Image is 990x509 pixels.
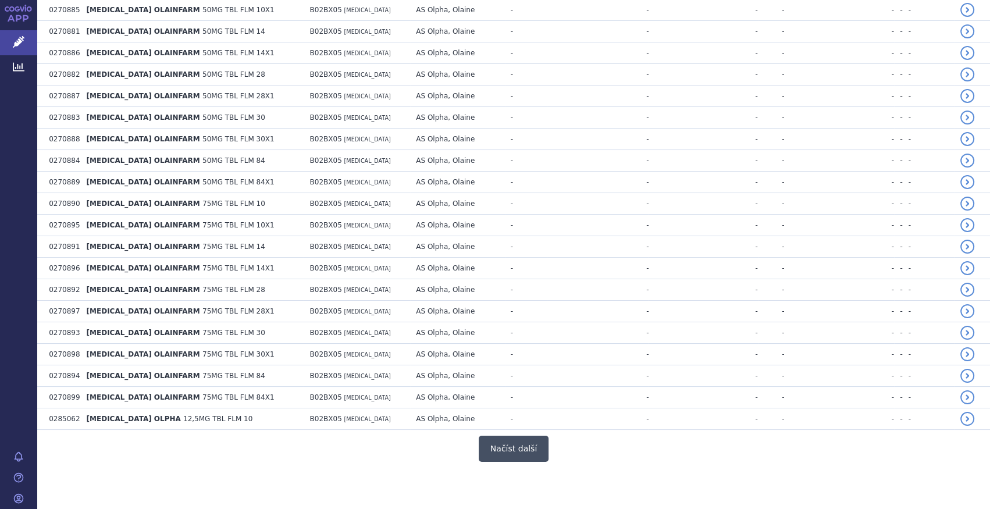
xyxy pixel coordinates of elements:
td: AS Olpha, Olaine [410,193,504,215]
span: 50MG TBL FLM 28X1 [202,92,275,100]
span: B02BX05 [309,264,341,272]
span: B02BX05 [309,286,341,294]
td: - [649,42,757,64]
td: - [547,236,649,258]
span: [MEDICAL_DATA] [344,7,391,13]
span: [MEDICAL_DATA] [344,351,391,358]
span: B02BX05 [309,135,341,143]
td: - [903,258,955,279]
td: - [649,408,757,430]
td: - [649,193,757,215]
td: AS Olpha, Olaine [410,42,504,64]
td: 0270893 [43,322,80,344]
td: - [547,258,649,279]
td: - [758,236,785,258]
td: - [505,215,547,236]
span: [MEDICAL_DATA] [344,72,391,78]
td: - [785,279,894,301]
td: - [505,150,547,172]
td: - [649,21,757,42]
td: - [758,129,785,150]
td: - [649,365,757,387]
td: 0270883 [43,107,80,129]
td: AS Olpha, Olaine [410,408,504,430]
td: - [547,86,649,107]
td: - [785,107,894,129]
span: B02BX05 [309,350,341,358]
span: [MEDICAL_DATA] OLAINFARM [87,156,200,165]
span: [MEDICAL_DATA] [344,201,391,207]
td: AS Olpha, Olaine [410,279,504,301]
span: B02BX05 [309,92,341,100]
span: [MEDICAL_DATA] OLAINFARM [87,393,200,401]
span: B02BX05 [309,415,341,423]
a: detail [960,412,974,426]
span: 75MG TBL FLM 10X1 [202,221,275,229]
a: detail [960,218,974,232]
td: AS Olpha, Olaine [410,387,504,408]
span: [MEDICAL_DATA] [344,93,391,99]
a: detail [960,390,974,404]
span: [MEDICAL_DATA] OLAINFARM [87,27,200,35]
td: - [547,42,649,64]
td: - [547,344,649,365]
span: B02BX05 [309,113,341,122]
td: - [505,42,547,64]
span: B02BX05 [309,329,341,337]
td: 0270888 [43,129,80,150]
td: - [649,215,757,236]
td: AS Olpha, Olaine [410,86,504,107]
td: - [758,64,785,86]
span: 75MG TBL FLM 28X1 [202,307,275,315]
td: - [505,408,547,430]
td: - [649,129,757,150]
span: B02BX05 [309,221,341,229]
td: - [758,408,785,430]
span: 75MG TBL FLM 10 [202,200,265,208]
span: [MEDICAL_DATA] OLAINFARM [87,264,200,272]
td: - [547,301,649,322]
td: - [649,387,757,408]
td: AS Olpha, Olaine [410,365,504,387]
span: B02BX05 [309,393,341,401]
td: - [649,344,757,365]
span: 12,5MG TBL FLM 10 [183,415,252,423]
td: - [903,21,955,42]
td: - [903,301,955,322]
span: [MEDICAL_DATA] OLAINFARM [87,92,200,100]
span: [MEDICAL_DATA] OLAINFARM [87,6,200,14]
td: - [649,172,757,193]
td: - [894,193,903,215]
td: - [758,365,785,387]
span: 50MG TBL FLM 30 [202,113,265,122]
td: - [903,150,955,172]
td: - [894,42,903,64]
td: AS Olpha, Olaine [410,322,504,344]
td: - [785,129,894,150]
td: - [785,86,894,107]
td: AS Olpha, Olaine [410,215,504,236]
a: detail [960,46,974,60]
td: AS Olpha, Olaine [410,301,504,322]
a: detail [960,175,974,189]
td: - [758,301,785,322]
td: - [547,172,649,193]
td: - [649,258,757,279]
span: 50MG TBL FLM 84 [202,156,265,165]
span: [MEDICAL_DATA] OLAINFARM [87,178,200,186]
a: detail [960,89,974,103]
td: - [894,344,903,365]
span: [MEDICAL_DATA] [344,136,391,143]
td: AS Olpha, Olaine [410,107,504,129]
span: [MEDICAL_DATA] OLAINFARM [87,350,200,358]
span: [MEDICAL_DATA] [344,115,391,121]
td: - [758,172,785,193]
td: - [758,322,785,344]
td: - [894,64,903,86]
td: - [785,322,894,344]
td: - [903,64,955,86]
span: [MEDICAL_DATA] [344,244,391,250]
td: - [505,129,547,150]
td: 0270886 [43,42,80,64]
span: [MEDICAL_DATA] [344,222,391,229]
